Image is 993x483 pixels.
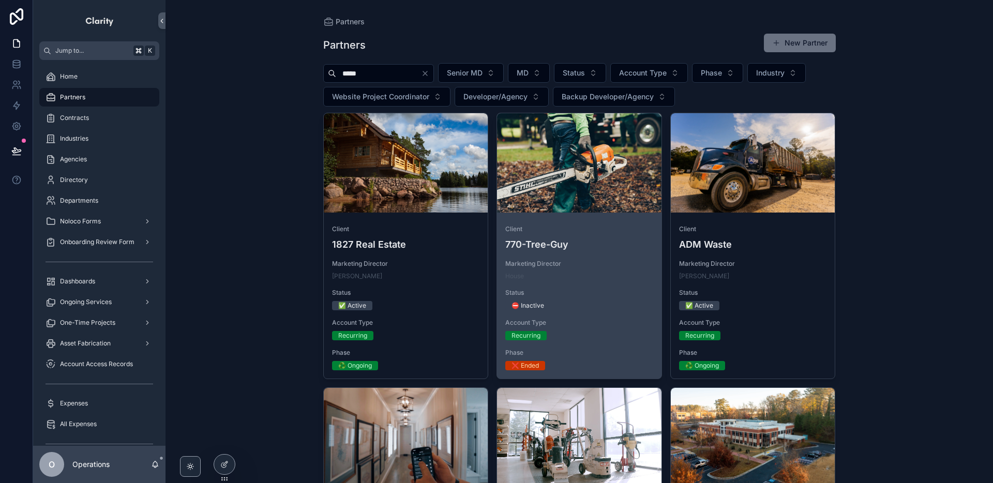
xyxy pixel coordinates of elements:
[338,301,366,310] div: ✅ Active
[685,331,714,340] div: Recurring
[146,47,154,55] span: K
[701,68,722,78] span: Phase
[60,420,97,428] span: All Expenses
[39,67,159,86] a: Home
[679,349,827,357] span: Phase
[562,92,654,102] span: Backup Developer/Agency
[421,69,433,78] button: Clear
[33,60,165,446] div: scrollable content
[85,12,114,29] img: App logo
[508,63,550,83] button: Select Button
[39,394,159,413] a: Expenses
[39,334,159,353] a: Asset Fabrication
[39,212,159,231] a: Noloco Forms
[39,313,159,332] a: One-Time Projects
[60,93,85,101] span: Partners
[39,88,159,107] a: Partners
[517,68,529,78] span: MD
[497,113,661,213] div: 770-Cropped.webp
[60,319,115,327] span: One-Time Projects
[505,260,653,268] span: Marketing Director
[332,260,480,268] span: Marketing Director
[692,63,743,83] button: Select Button
[332,237,480,251] h4: 1827 Real Estate
[324,113,488,213] div: 1827.webp
[39,355,159,373] a: Account Access Records
[60,298,112,306] span: Ongoing Services
[60,155,87,163] span: Agencies
[505,349,653,357] span: Phase
[39,191,159,210] a: Departments
[505,289,653,297] span: Status
[332,225,480,233] span: Client
[60,72,78,81] span: Home
[39,41,159,60] button: Jump to...K
[39,171,159,189] a: Directory
[455,87,549,107] button: Select Button
[496,113,662,379] a: Client770-Tree-GuyMarketing DirectorHouseStatus⛔ InactiveAccount TypeRecurringPhase❌ Ended
[39,293,159,311] a: Ongoing Services
[679,260,827,268] span: Marketing Director
[60,114,89,122] span: Contracts
[332,92,429,102] span: Website Project Coordinator
[685,301,713,310] div: ✅ Active
[60,360,133,368] span: Account Access Records
[336,17,365,27] span: Partners
[60,176,88,184] span: Directory
[60,238,134,246] span: Onboarding Review Form
[49,458,55,471] span: O
[438,63,504,83] button: Select Button
[671,113,835,213] div: adm-Cropped.webp
[685,361,719,370] div: ♻️ Ongoing
[764,34,836,52] button: New Partner
[39,109,159,127] a: Contracts
[447,68,483,78] span: Senior MD
[511,301,544,310] div: ⛔ Inactive
[511,361,539,370] div: ❌ Ended
[554,63,606,83] button: Select Button
[505,237,653,251] h4: 770-Tree-Guy
[60,277,95,285] span: Dashboards
[338,361,372,370] div: ♻️ Ongoing
[60,217,101,225] span: Noloco Forms
[679,237,827,251] h4: ADM Waste
[505,225,653,233] span: Client
[511,331,540,340] div: Recurring
[39,129,159,148] a: Industries
[553,87,675,107] button: Select Button
[670,113,836,379] a: ClientADM WasteMarketing Director[PERSON_NAME]Status✅ ActiveAccount TypeRecurringPhase♻️ Ongoing
[563,68,585,78] span: Status
[332,349,480,357] span: Phase
[60,197,98,205] span: Departments
[338,331,367,340] div: Recurring
[610,63,688,83] button: Select Button
[323,113,489,379] a: Client1827 Real EstateMarketing Director[PERSON_NAME]Status✅ ActiveAccount TypeRecurringPhase♻️ O...
[39,415,159,433] a: All Expenses
[679,289,827,297] span: Status
[463,92,528,102] span: Developer/Agency
[323,17,365,27] a: Partners
[72,459,110,470] p: Operations
[60,134,88,143] span: Industries
[505,319,653,327] span: Account Type
[756,68,785,78] span: Industry
[39,150,159,169] a: Agencies
[60,339,111,348] span: Asset Fabrication
[39,233,159,251] a: Onboarding Review Form
[323,38,366,52] h1: Partners
[60,399,88,407] span: Expenses
[332,289,480,297] span: Status
[332,319,480,327] span: Account Type
[332,272,382,280] a: [PERSON_NAME]
[747,63,806,83] button: Select Button
[619,68,667,78] span: Account Type
[505,272,524,280] a: House
[323,87,450,107] button: Select Button
[679,272,729,280] a: [PERSON_NAME]
[55,47,129,55] span: Jump to...
[39,272,159,291] a: Dashboards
